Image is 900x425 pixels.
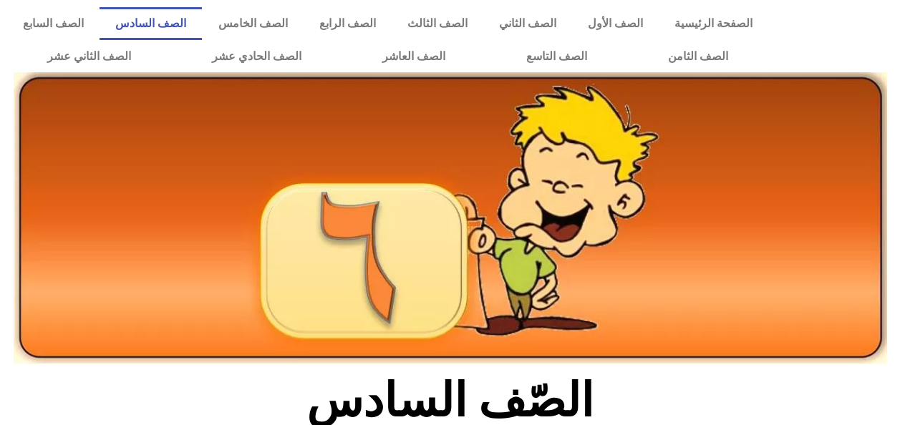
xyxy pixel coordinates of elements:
[7,7,100,40] a: الصف السابع
[304,7,392,40] a: الصف الرابع
[392,7,483,40] a: الصف الثالث
[172,40,342,73] a: الصف الحادي عشر
[342,40,486,73] a: الصف العاشر
[628,40,769,73] a: الصف الثامن
[100,7,202,40] a: الصف السادس
[202,7,303,40] a: الصف الخامس
[659,7,768,40] a: الصفحة الرئيسية
[572,7,659,40] a: الصف الأول
[486,40,628,73] a: الصف التاسع
[483,7,572,40] a: الصف الثاني
[7,40,172,73] a: الصف الثاني عشر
